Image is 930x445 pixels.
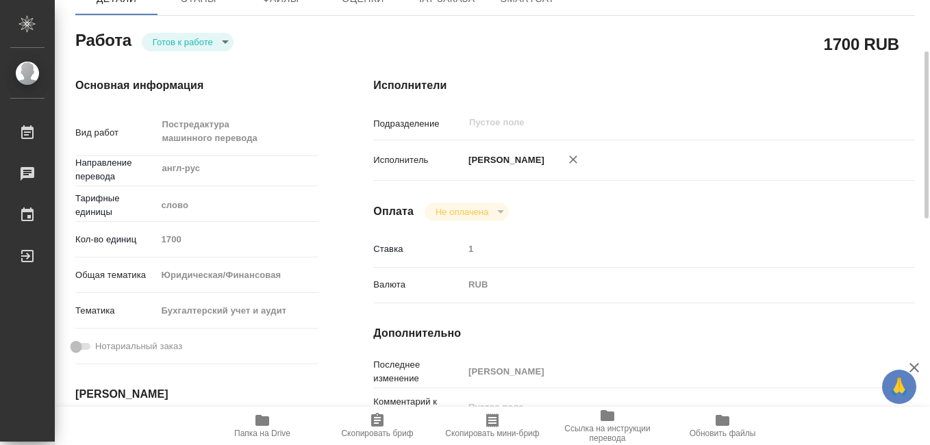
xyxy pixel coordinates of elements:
[888,372,911,401] span: 🙏
[373,278,464,292] p: Валюта
[435,407,550,445] button: Скопировать мини-бриф
[824,32,899,55] h2: 1700 RUB
[445,429,539,438] span: Скопировать мини-бриф
[558,424,657,443] span: Ссылка на инструкции перевода
[156,299,318,322] div: Бухгалтерский учет и аудит
[373,77,915,94] h4: Исполнители
[550,407,665,445] button: Ссылка на инструкции перевода
[95,340,182,353] span: Нотариальный заказ
[431,206,492,218] button: Не оплачена
[558,144,588,175] button: Удалить исполнителя
[464,273,870,296] div: RUB
[156,194,318,217] div: слово
[156,264,318,287] div: Юридическая/Финансовая
[75,27,131,51] h2: Работа
[373,153,464,167] p: Исполнитель
[75,268,156,282] p: Общая тематика
[205,407,320,445] button: Папка на Drive
[373,325,915,342] h4: Дополнительно
[234,429,290,438] span: Папка на Drive
[341,429,413,438] span: Скопировать бриф
[464,361,870,381] input: Пустое поле
[425,203,509,221] div: Готов к работе
[320,407,435,445] button: Скопировать бриф
[149,36,217,48] button: Готов к работе
[373,203,414,220] h4: Оплата
[142,33,234,51] div: Готов к работе
[373,242,464,256] p: Ставка
[690,429,756,438] span: Обновить файлы
[75,156,156,183] p: Направление перевода
[75,77,318,94] h4: Основная информация
[75,126,156,140] p: Вид работ
[373,117,464,131] p: Подразделение
[75,233,156,246] p: Кол-во единиц
[468,114,838,131] input: Пустое поле
[373,358,464,385] p: Последнее изменение
[75,304,156,318] p: Тематика
[882,370,916,404] button: 🙏
[665,407,780,445] button: Обновить файлы
[464,239,870,259] input: Пустое поле
[75,192,156,219] p: Тарифные единицы
[75,386,318,403] h4: [PERSON_NAME]
[373,395,464,422] p: Комментарий к работе
[464,153,544,167] p: [PERSON_NAME]
[156,229,318,249] input: Пустое поле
